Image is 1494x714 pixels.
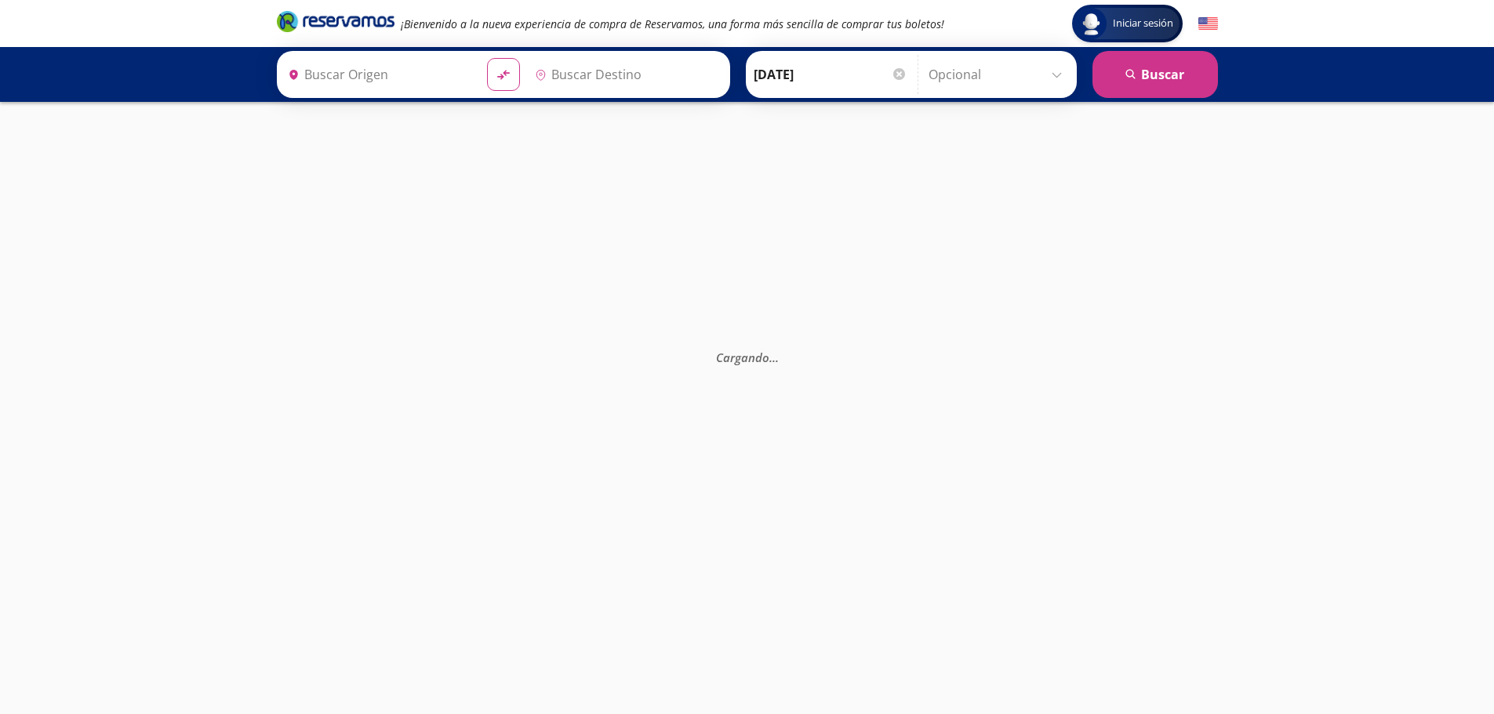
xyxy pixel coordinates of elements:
[277,9,394,33] i: Brand Logo
[277,9,394,38] a: Brand Logo
[716,349,779,364] em: Cargando
[529,55,722,94] input: Buscar Destino
[401,16,944,31] em: ¡Bienvenido a la nueva experiencia de compra de Reservamos, una forma más sencilla de comprar tus...
[772,349,776,364] span: .
[929,55,1069,94] input: Opcional
[1107,16,1180,31] span: Iniciar sesión
[1198,14,1218,34] button: English
[769,349,772,364] span: .
[1092,51,1218,98] button: Buscar
[282,55,474,94] input: Buscar Origen
[754,55,907,94] input: Elegir Fecha
[776,349,779,364] span: .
